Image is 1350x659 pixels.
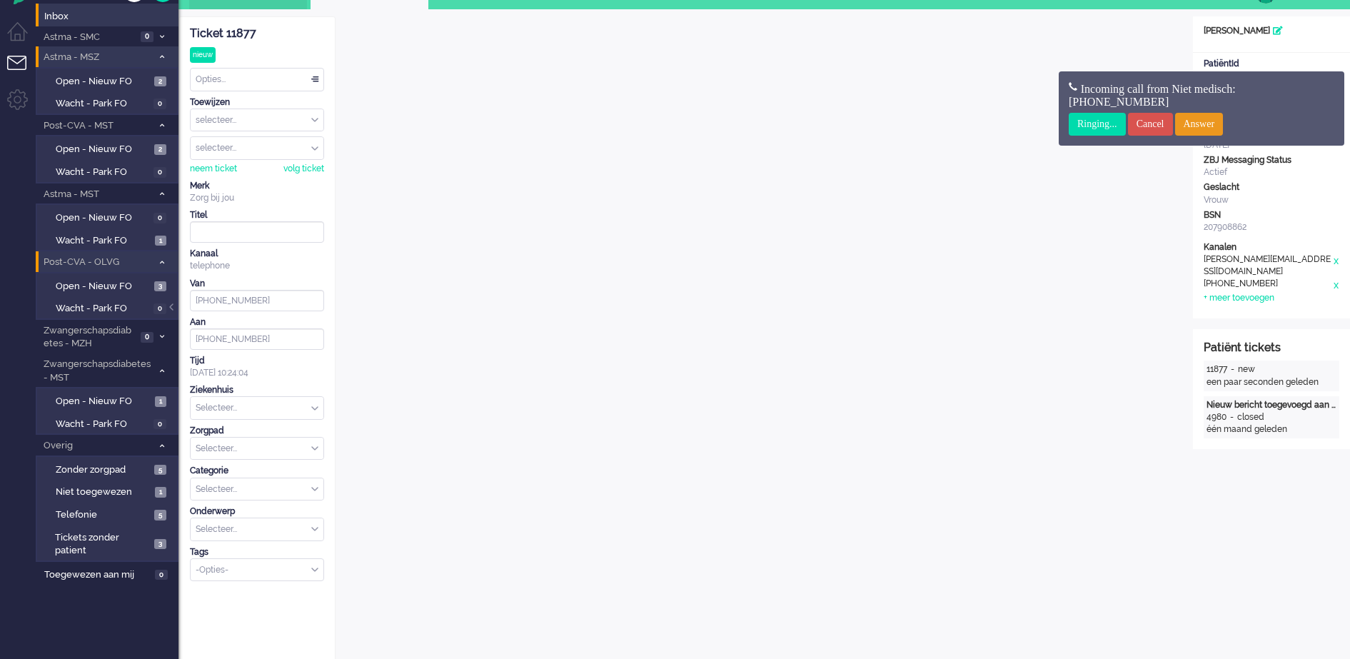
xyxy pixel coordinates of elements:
[56,234,151,248] span: Wacht - Park FO
[41,256,152,269] span: Post-CVA - OLVG
[1237,411,1264,423] div: closed
[190,505,324,518] div: Onderwerp
[153,419,166,430] span: 0
[44,10,178,24] span: Inbox
[154,76,166,87] span: 2
[7,22,39,54] li: Dashboard menu
[41,461,177,477] a: Zonder zorgpad 5
[190,425,324,437] div: Zorgpad
[1238,363,1255,376] div: new
[1204,278,1332,292] div: [PHONE_NUMBER]
[1204,194,1339,206] div: Vrouw
[41,439,152,453] span: Overig
[153,213,166,223] span: 0
[1332,278,1339,292] div: x
[41,300,177,316] a: Wacht - Park FO 0
[190,136,324,160] div: Assign User
[190,180,324,192] div: Merk
[55,531,150,558] span: Tickets zonder patient
[1204,253,1332,278] div: [PERSON_NAME][EMAIL_ADDRESS][DOMAIN_NAME]
[190,316,324,328] div: Aan
[154,539,166,550] span: 3
[1204,154,1339,166] div: ZBJ Messaging Status
[1227,363,1238,376] div: -
[190,26,324,42] div: Ticket 11877
[190,465,324,477] div: Categorie
[41,188,152,201] span: Astma - MST
[41,119,152,133] span: Post-CVA - MST
[1204,292,1274,304] div: + meer toevoegen
[190,192,324,204] div: Zorg bij jou
[56,166,150,179] span: Wacht - Park FO
[154,281,166,292] span: 3
[155,570,168,580] span: 0
[190,384,324,396] div: Ziekenhuis
[56,418,150,431] span: Wacht - Park FO
[56,463,151,477] span: Zonder zorgpad
[190,328,324,350] input: +31612345678
[190,546,324,558] div: Tags
[1193,58,1350,94] div: 769d2130-aede-2db2-0c51-90a42516c6f5
[1204,58,1339,70] div: PatiëntId
[283,163,324,175] div: volg ticket
[190,260,324,272] div: telephone
[1207,399,1336,411] div: Nieuw bericht toegevoegd aan gesprek
[56,508,151,522] span: Telefonie
[56,280,151,293] span: Open - Nieuw FO
[154,465,166,476] span: 5
[190,355,324,379] div: [DATE] 10:24:04
[1204,181,1339,193] div: Geslacht
[41,416,177,431] a: Wacht - Park FO 0
[41,8,178,24] a: Inbox
[1204,209,1339,221] div: BSN
[190,96,324,109] div: Toewijzen
[41,393,177,408] a: Open - Nieuw FO 1
[1207,423,1336,436] div: één maand geleden
[41,232,177,248] a: Wacht - Park FO 1
[41,529,177,558] a: Tickets zonder patient 3
[190,109,324,132] div: Assign Group
[153,99,166,109] span: 0
[1207,363,1227,376] div: 11877
[141,332,153,343] span: 0
[41,73,177,89] a: Open - Nieuw FO 2
[7,56,39,88] li: Tickets menu
[190,209,324,221] div: Titel
[190,47,216,63] div: nieuw
[1128,113,1173,136] input: Cancel
[1204,166,1339,178] div: Actief
[6,6,829,31] body: Rich Text Area. Press ALT-0 for help.
[153,303,166,314] span: 0
[141,31,153,42] span: 0
[1332,253,1339,278] div: x
[56,97,150,111] span: Wacht - Park FO
[1193,25,1350,37] div: [PERSON_NAME]
[1204,340,1339,356] div: Patiënt tickets
[190,248,324,260] div: Kanaal
[190,163,237,175] div: neem ticket
[1207,376,1336,388] div: een paar seconden geleden
[7,89,39,121] li: Admin menu
[154,144,166,155] span: 2
[41,209,177,225] a: Open - Nieuw FO 0
[41,566,178,582] a: Toegewezen aan mij 0
[41,358,152,384] span: Zwangerschapsdiabetes - MST
[155,396,166,407] span: 1
[56,395,151,408] span: Open - Nieuw FO
[41,483,177,499] a: Niet toegewezen 1
[56,302,150,316] span: Wacht - Park FO
[190,558,324,582] div: Select Tags
[41,278,177,293] a: Open - Nieuw FO 3
[1175,113,1224,136] input: Answer
[1204,221,1339,233] div: 207908862
[1226,411,1237,423] div: -
[41,95,177,111] a: Wacht - Park FO 0
[1204,241,1339,253] div: Kanalen
[190,278,324,290] div: Van
[41,51,152,64] span: Astma - MSZ
[155,487,166,498] span: 1
[155,236,166,246] span: 1
[1069,83,1334,108] h4: Incoming call from Niet medisch:[PHONE_NUMBER]
[44,568,151,582] span: Toegewezen aan mij
[56,75,151,89] span: Open - Nieuw FO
